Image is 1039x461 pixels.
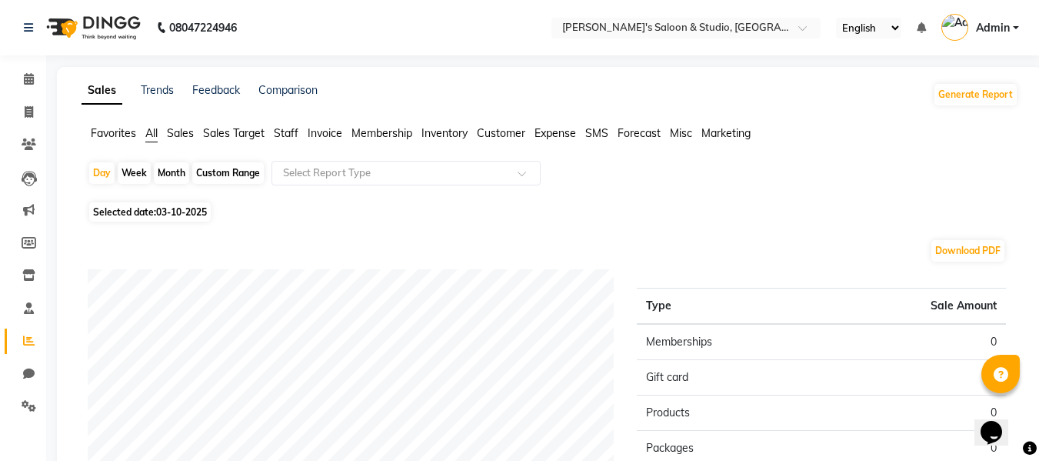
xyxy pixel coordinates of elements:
div: Day [89,162,115,184]
span: Selected date: [89,202,211,222]
span: Forecast [618,126,661,140]
span: Inventory [421,126,468,140]
span: Admin [976,20,1010,36]
span: 03-10-2025 [156,206,207,218]
td: 0 [821,396,1006,431]
th: Sale Amount [821,289,1006,325]
span: All [145,126,158,140]
button: Download PDF [931,240,1004,262]
div: Week [118,162,151,184]
a: Feedback [192,83,240,97]
td: 0 [821,324,1006,360]
button: Generate Report [934,84,1017,105]
a: Sales [82,77,122,105]
span: SMS [585,126,608,140]
th: Type [637,289,821,325]
img: Admin [941,14,968,41]
span: Expense [534,126,576,140]
td: Products [637,396,821,431]
div: Custom Range [192,162,264,184]
span: Invoice [308,126,342,140]
div: Month [154,162,189,184]
span: Misc [670,126,692,140]
span: Sales Target [203,126,265,140]
span: Marketing [701,126,751,140]
td: 0 [821,360,1006,396]
a: Trends [141,83,174,97]
td: Gift card [637,360,821,396]
span: Sales [167,126,194,140]
span: Favorites [91,126,136,140]
span: Staff [274,126,298,140]
span: Customer [477,126,525,140]
a: Comparison [258,83,318,97]
img: logo [39,6,145,49]
td: Memberships [637,324,821,360]
span: Membership [351,126,412,140]
b: 08047224946 [169,6,237,49]
iframe: chat widget [974,399,1024,446]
